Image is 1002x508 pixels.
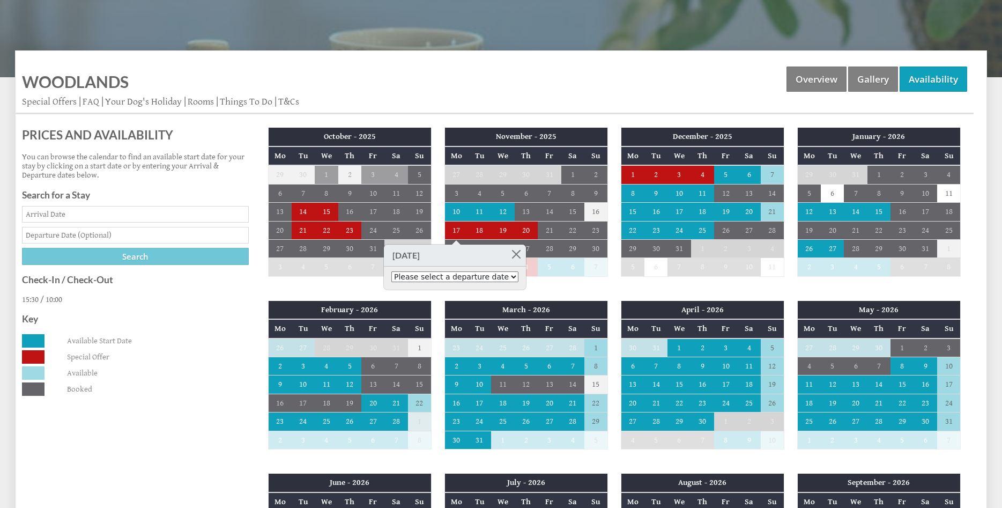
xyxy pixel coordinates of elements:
[844,165,867,184] td: 31
[538,319,561,338] th: Fr
[444,165,467,184] td: 27
[65,350,246,364] dd: Special Offer
[315,184,338,202] td: 8
[408,357,431,376] td: 8
[444,338,467,357] td: 23
[797,203,820,221] td: 12
[844,338,867,357] td: 29
[844,258,867,276] td: 4
[444,203,467,221] td: 10
[188,96,214,107] a: Rooms
[491,165,514,184] td: 29
[491,146,514,165] th: We
[691,221,714,239] td: 25
[621,203,644,221] td: 15
[315,146,338,165] th: We
[890,258,914,276] td: 6
[268,338,291,357] td: 26
[667,146,691,165] th: We
[738,258,761,276] td: 10
[914,319,937,338] th: Sa
[292,357,315,376] td: 3
[621,338,644,357] td: 30
[621,146,644,165] th: Mo
[384,319,407,338] th: Sa
[867,165,890,184] td: 1
[515,338,538,357] td: 26
[515,239,538,257] td: 27
[315,338,338,357] td: 28
[491,338,514,357] td: 25
[22,96,77,107] a: Special Offers
[890,319,914,338] th: Fr
[621,319,644,338] th: Mo
[491,319,514,338] th: We
[408,146,431,165] th: Su
[797,357,820,376] td: 4
[268,239,291,257] td: 27
[268,128,431,146] th: October - 2025
[644,184,667,202] td: 9
[797,239,820,257] td: 26
[338,319,361,338] th: Th
[384,357,407,376] td: 7
[444,146,467,165] th: Mo
[22,189,249,201] h3: Search for a Stay
[468,184,491,202] td: 4
[468,338,491,357] td: 24
[561,319,584,338] th: Sa
[761,258,784,276] td: 11
[444,357,467,376] td: 2
[667,258,691,276] td: 7
[515,184,538,202] td: 6
[384,239,407,257] td: 1
[900,67,967,92] a: Availability
[844,319,867,338] th: We
[667,239,691,257] td: 31
[468,221,491,239] td: 18
[22,295,249,304] p: 15:30 / 10:00
[890,221,914,239] td: 23
[821,146,844,165] th: Tu
[621,357,644,376] td: 6
[691,146,714,165] th: Th
[384,245,526,267] h3: [DATE]
[444,301,607,319] th: March - 2026
[867,221,890,239] td: 22
[667,319,691,338] th: We
[738,184,761,202] td: 13
[561,258,584,276] td: 6
[691,184,714,202] td: 11
[738,221,761,239] td: 27
[491,221,514,239] td: 19
[538,357,561,376] td: 6
[561,146,584,165] th: Sa
[468,357,491,376] td: 3
[937,239,960,257] td: 1
[821,338,844,357] td: 28
[65,334,246,348] dd: Available Start Date
[408,319,431,338] th: Su
[714,319,737,338] th: Fr
[22,227,249,244] input: Departure Date (Optional)
[538,203,561,221] td: 14
[797,301,960,319] th: May - 2026
[914,146,937,165] th: Sa
[22,72,129,91] span: Woodlands
[361,319,384,338] th: Fr
[292,221,315,239] td: 21
[83,96,99,107] a: FAQ
[867,184,890,202] td: 8
[444,221,467,239] td: 17
[384,146,407,165] th: Sa
[292,239,315,257] td: 28
[584,203,607,221] td: 16
[22,248,249,265] input: Search
[384,165,407,184] td: 4
[515,203,538,221] td: 13
[761,203,784,221] td: 21
[384,184,407,202] td: 11
[797,319,820,338] th: Mo
[561,203,584,221] td: 15
[22,274,249,285] h3: Check-In / Check-Out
